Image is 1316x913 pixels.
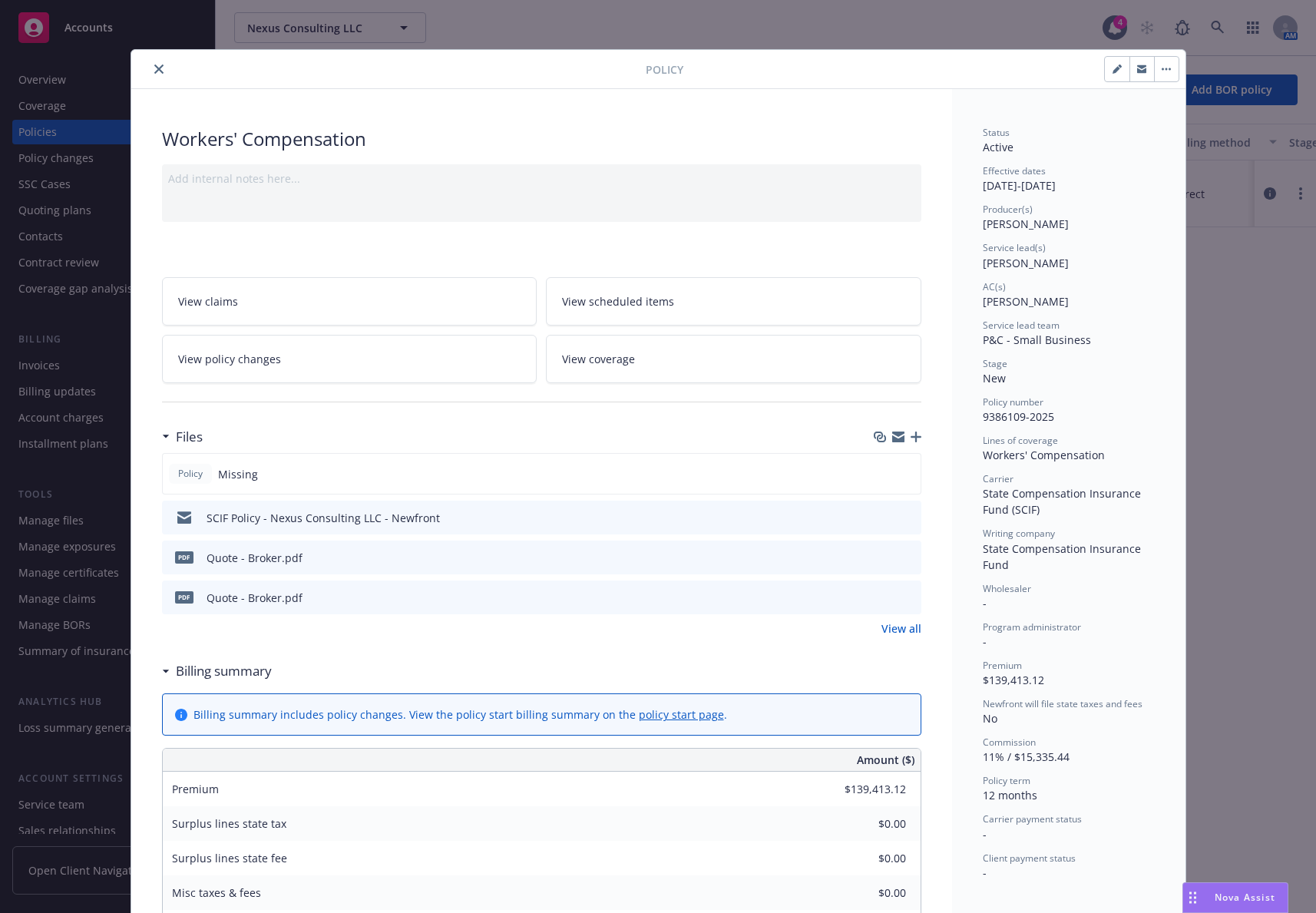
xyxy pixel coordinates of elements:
button: preview file [901,510,915,526]
span: Wholesaler [983,582,1031,595]
input: 0.00 [815,882,915,905]
span: Lines of coverage [983,434,1058,447]
span: Amount ($) [857,752,914,768]
span: Policy term [983,774,1030,787]
a: policy start page [639,707,724,722]
button: download file [877,550,889,566]
span: Policy number [983,395,1043,409]
div: SCIF Policy - Nexus Consulting LLC - Newfront [207,510,440,526]
span: Newfront will file state taxes and fees [983,697,1142,710]
span: Policy [175,467,206,481]
span: $139,413.12 [983,673,1044,687]
div: Quote - Broker.pdf [207,550,303,566]
a: View coverage [546,335,921,383]
span: Service lead team [983,319,1060,332]
div: Drag to move [1183,883,1202,912]
div: Quote - Broker.pdf [207,590,303,606]
span: - [983,634,987,649]
span: Status [983,126,1010,139]
input: 0.00 [815,778,915,801]
span: Writing company [983,527,1055,540]
a: View policy changes [162,335,537,383]
span: Carrier payment status [983,812,1082,825]
span: Premium [983,659,1022,672]
span: Missing [218,466,258,482]
span: pdf [175,591,193,603]
span: [PERSON_NAME] [983,217,1069,231]
span: View scheduled items [562,293,674,309]
span: Surplus lines state tax [172,816,286,831]
span: New [983,371,1006,385]
span: Workers' Compensation [983,448,1105,462]
span: Surplus lines state fee [172,851,287,865]
span: Policy [646,61,683,78]
span: Misc taxes & fees [172,885,261,900]
span: pdf [175,551,193,563]
div: Billing summary [162,661,272,681]
span: P&C - Small Business [983,332,1091,347]
span: [PERSON_NAME] [983,256,1069,270]
span: Service lead(s) [983,241,1046,254]
span: Carrier [983,472,1013,485]
button: Nova Assist [1182,882,1288,913]
span: Active [983,140,1013,154]
h3: Files [176,427,203,447]
a: View scheduled items [546,277,921,326]
input: 0.00 [815,812,915,835]
span: View claims [178,293,238,309]
span: - [983,865,987,880]
span: Stage [983,357,1007,370]
span: Effective dates [983,164,1046,177]
span: Commission [983,736,1036,749]
input: 0.00 [815,847,915,870]
div: Workers' Compensation [162,126,921,152]
span: View coverage [562,351,635,367]
button: download file [877,510,889,526]
span: Nova Assist [1215,891,1275,904]
button: download file [877,590,889,606]
span: Premium [172,782,219,796]
span: Producer(s) [983,203,1033,216]
div: [DATE] - [DATE] [983,164,1155,194]
h3: Billing summary [176,661,272,681]
div: Add internal notes here... [168,170,915,187]
button: close [150,60,168,78]
span: AC(s) [983,280,1006,293]
button: preview file [901,590,915,606]
span: No [983,711,997,726]
span: - [983,596,987,610]
div: Files [162,427,203,447]
button: preview file [901,550,915,566]
span: - [983,827,987,842]
span: View policy changes [178,351,281,367]
div: Billing summary includes policy changes. View the policy start billing summary on the . [193,706,727,723]
span: 12 months [983,788,1037,802]
span: [PERSON_NAME] [983,294,1069,309]
span: State Compensation Insurance Fund [983,541,1144,572]
span: Client payment status [983,852,1076,865]
span: 9386109-2025 [983,409,1054,424]
a: View claims [162,277,537,326]
span: 11% / $15,335.44 [983,749,1070,764]
span: Program administrator [983,620,1081,633]
span: State Compensation Insurance Fund (SCIF) [983,486,1144,517]
a: View all [881,620,921,637]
